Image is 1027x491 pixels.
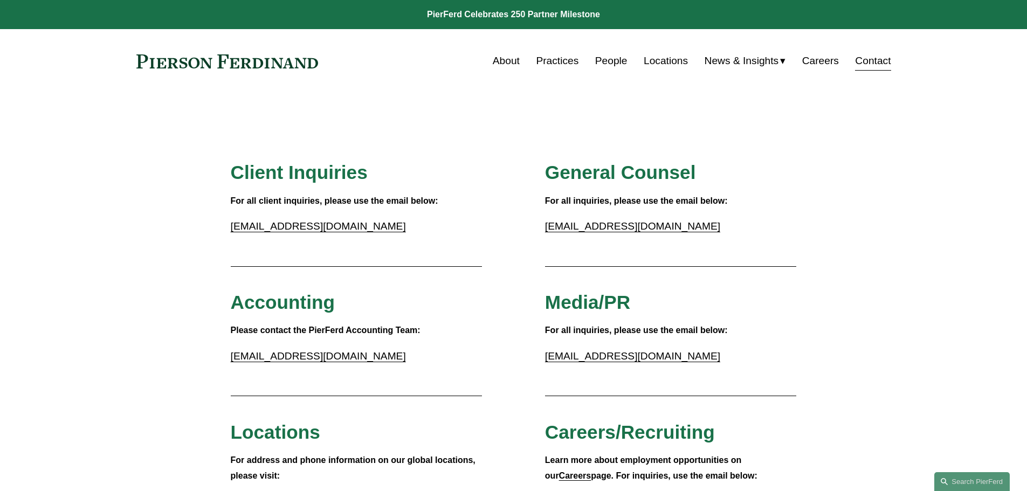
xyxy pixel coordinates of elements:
span: Careers/Recruiting [545,421,715,442]
strong: page. For inquiries, use the email below: [591,471,757,480]
span: News & Insights [705,52,779,71]
span: Accounting [231,292,335,313]
strong: Learn more about employment opportunities on our [545,455,744,480]
a: [EMAIL_ADDRESS][DOMAIN_NAME] [545,220,720,232]
a: Careers [559,471,591,480]
a: folder dropdown [705,51,786,71]
span: Media/PR [545,292,630,313]
span: Locations [231,421,320,442]
a: [EMAIL_ADDRESS][DOMAIN_NAME] [545,350,720,362]
a: Search this site [934,472,1010,491]
a: Locations [644,51,688,71]
a: [EMAIL_ADDRESS][DOMAIN_NAME] [231,350,406,362]
strong: For all inquiries, please use the email below: [545,326,728,335]
strong: For address and phone information on our global locations, please visit: [231,455,478,480]
a: People [595,51,628,71]
strong: For all inquiries, please use the email below: [545,196,728,205]
a: Contact [855,51,891,71]
strong: Please contact the PierFerd Accounting Team: [231,326,421,335]
a: Practices [536,51,578,71]
a: About [493,51,520,71]
span: General Counsel [545,162,696,183]
strong: For all client inquiries, please use the email below: [231,196,438,205]
a: [EMAIL_ADDRESS][DOMAIN_NAME] [231,220,406,232]
span: Client Inquiries [231,162,368,183]
a: Careers [802,51,839,71]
